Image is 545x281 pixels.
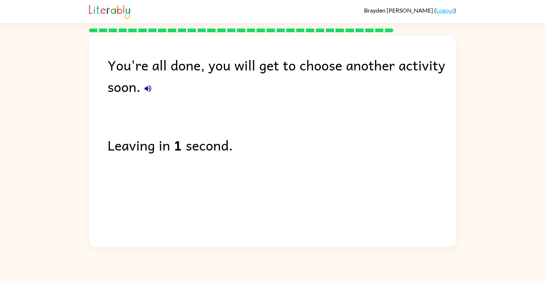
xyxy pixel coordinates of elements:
div: Leaving in second. [108,134,456,156]
b: 1 [174,134,182,156]
span: Brayden [PERSON_NAME] [364,7,434,14]
img: Literably [89,3,130,19]
div: You're all done, you will get to choose another activity soon. [108,54,456,97]
div: ( ) [364,7,456,14]
a: Logout [436,7,454,14]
